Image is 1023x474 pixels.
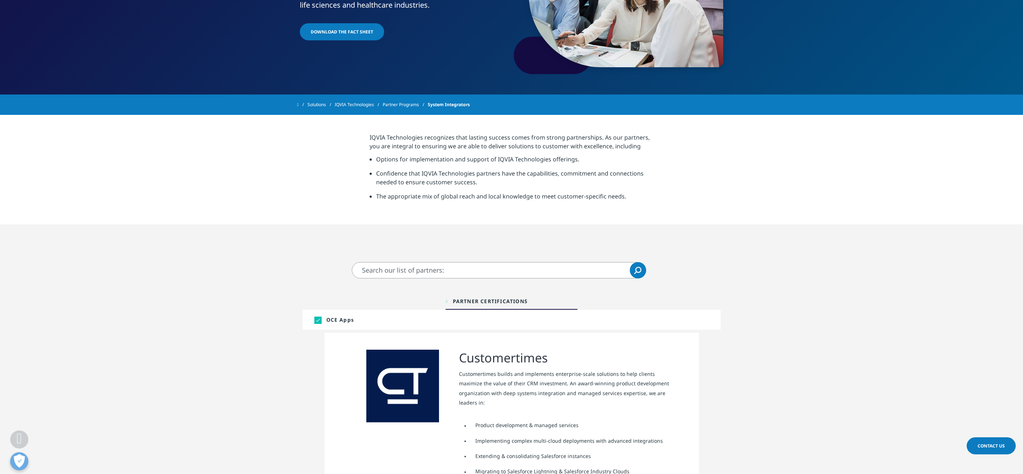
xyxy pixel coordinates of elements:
li: Extending & consolidating Salesforce instances [470,451,677,461]
a: Download the Fact Sheet [300,23,384,40]
span: System Integrators [428,98,470,111]
svg: Search [634,267,641,274]
a: Solutions [307,98,335,111]
span: Download the Fact Sheet [311,29,373,35]
a: Partner Programs [383,98,428,111]
button: Open Preferences [10,452,28,470]
input: Search [352,262,646,278]
a: IQVIA Technologies [335,98,383,111]
li: The appropriate mix of global reach and local knowledge to meet customer-specific needs. [376,192,653,206]
a: Search [630,262,646,278]
div: Inclusion filter on OCE Apps; 1 result [314,317,321,324]
span: OCE Apps [326,316,435,323]
li: Options for implementation and support of IQVIA Technologies offerings. [376,155,653,169]
span: Contact Us [978,443,1005,449]
div: Partner Certifications facet. [453,298,528,305]
h3: Customertimes [459,350,677,366]
li: Inclusion filter on OCE Apps; 1 result [306,313,443,326]
p: IQVIA Technologies recognizes that lasting success comes from strong partnerships. As our partner... [370,133,653,155]
p: Customertimes builds and implements enterprise-scale solutions to help clients maximize the value... [459,369,677,413]
li: Product development & managed services [470,421,677,430]
a: Contact Us [967,437,1016,454]
li: Confidence that IQVIA Technologies partners have the capabilities, commitment and connections nee... [376,169,653,192]
li: Implementing complex multi-cloud deployments with advanced integrations [470,436,677,446]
